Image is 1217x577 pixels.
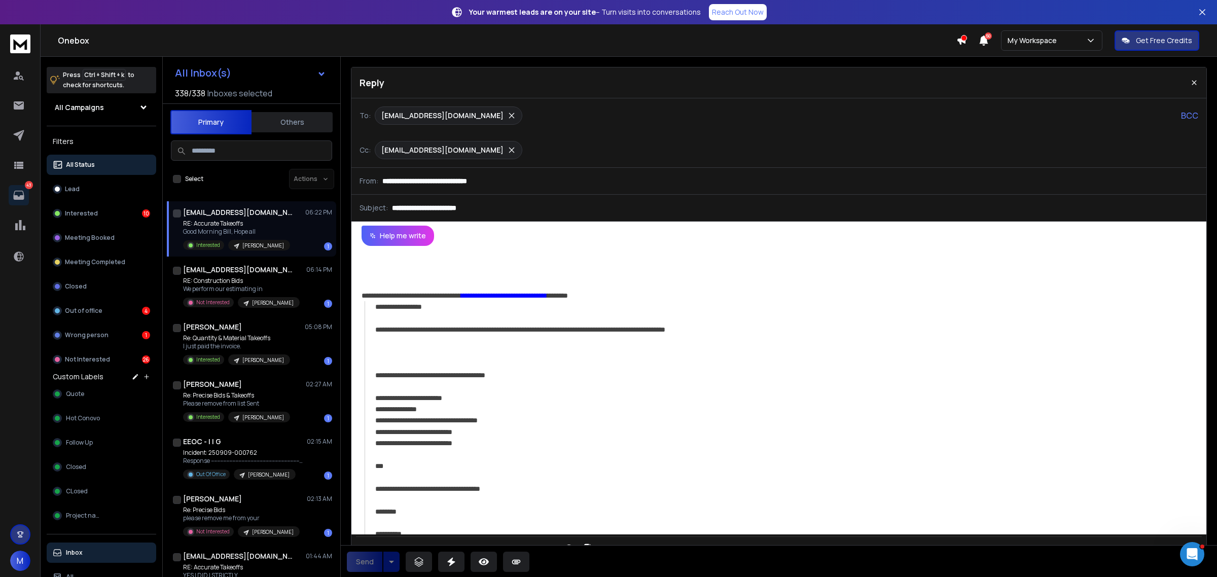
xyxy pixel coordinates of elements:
[712,7,764,17] p: Reach Out Now
[55,102,104,113] h1: All Campaigns
[65,282,87,291] p: Closed
[183,391,290,400] p: Re: Precise Bids & Takeoffs
[65,234,115,242] p: Meeting Booked
[170,110,252,134] button: Primary
[47,506,156,526] button: Project name
[66,549,83,557] p: Inbox
[306,266,332,274] p: 06:14 PM
[362,226,434,246] button: Help me write
[493,539,513,559] button: More Text
[65,355,110,364] p: Not Interested
[65,185,80,193] p: Lead
[47,155,156,175] button: All Status
[10,551,30,571] button: M
[183,207,295,218] h1: [EMAIL_ADDRESS][DOMAIN_NAME]
[242,414,284,421] p: [PERSON_NAME]
[360,76,384,90] p: Reply
[47,97,156,118] button: All Campaigns
[305,323,332,331] p: 05:08 PM
[47,543,156,563] button: Inbox
[167,63,334,83] button: All Inbox(s)
[65,209,98,218] p: Interested
[183,277,300,285] p: RE: Construction Bids
[47,301,156,321] button: Out of office4
[559,539,579,559] button: Emoticons
[66,390,84,398] span: Quote
[324,242,332,250] div: 1
[242,356,284,364] p: [PERSON_NAME]
[58,34,956,47] h1: Onebox
[47,432,156,453] button: Follow Up
[985,32,992,40] span: 50
[538,539,557,559] button: Insert Image (Ctrl+P)
[324,529,332,537] div: 1
[1136,35,1192,46] p: Get Free Credits
[63,70,134,90] p: Press to check for shortcuts.
[604,539,623,559] button: Code View
[175,68,231,78] h1: All Inbox(s)
[324,357,332,365] div: 1
[207,87,272,99] h3: Inboxes selected
[66,439,93,447] span: Follow Up
[196,356,220,364] p: Interested
[381,145,504,155] p: [EMAIL_ADDRESS][DOMAIN_NAME]
[381,111,504,121] p: [EMAIL_ADDRESS][DOMAIN_NAME]
[429,539,449,559] button: Bold (Ctrl+B)
[324,472,332,480] div: 1
[47,384,156,404] button: Quote
[183,506,300,514] p: Re: Precise Bids
[305,208,332,217] p: 06:22 PM
[1181,110,1198,122] p: BCC
[183,334,290,342] p: Re: Quantity & Material Takeoffs
[65,331,109,339] p: Wrong person
[307,438,332,446] p: 02:15 AM
[196,528,230,535] p: Not Interested
[47,203,156,224] button: Interested10
[324,300,332,308] div: 1
[25,181,33,189] p: 43
[469,7,701,17] p: – Turn visits into conversations
[47,252,156,272] button: Meeting Completed
[47,481,156,501] button: CLosed
[183,342,290,350] p: I just paid the invoice.
[66,463,86,471] span: Closed
[10,34,30,53] img: logo
[196,471,226,478] p: Out Of Office
[306,552,332,560] p: 01:44 AM
[185,175,203,183] label: Select
[581,539,600,559] button: Signature
[183,285,300,293] p: We perform our estimating in
[175,87,205,99] span: 338 / 338
[1115,30,1199,51] button: Get Free Credits
[360,176,378,186] p: From:
[354,539,425,559] button: AI Rephrase
[360,203,388,213] p: Subject:
[142,307,150,315] div: 4
[66,161,95,169] p: All Status
[142,355,150,364] div: 26
[183,551,295,561] h1: [EMAIL_ADDRESS][DOMAIN_NAME]
[307,495,332,503] p: 02:13 AM
[47,408,156,428] button: Hot Conovo
[517,539,536,559] button: Insert Link (Ctrl+K)
[196,241,220,249] p: Interested
[183,494,242,504] h1: [PERSON_NAME]
[183,563,290,571] p: RE: Accurate Takeoffs
[709,4,767,20] a: Reach Out Now
[183,265,295,275] h1: [EMAIL_ADDRESS][DOMAIN_NAME]
[1180,542,1204,566] iframe: Intercom live chat
[47,325,156,345] button: Wrong person1
[47,276,156,297] button: Closed
[472,539,491,559] button: Underline (Ctrl+U)
[183,379,242,389] h1: [PERSON_NAME]
[47,179,156,199] button: Lead
[183,449,305,457] p: Incident: 250909-000762
[142,209,150,218] div: 10
[183,457,305,465] p: Response --------------------------------------------------------------- Thank you for contacting
[142,331,150,339] div: 1
[324,414,332,422] div: 1
[47,228,156,248] button: Meeting Booked
[252,528,294,536] p: [PERSON_NAME]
